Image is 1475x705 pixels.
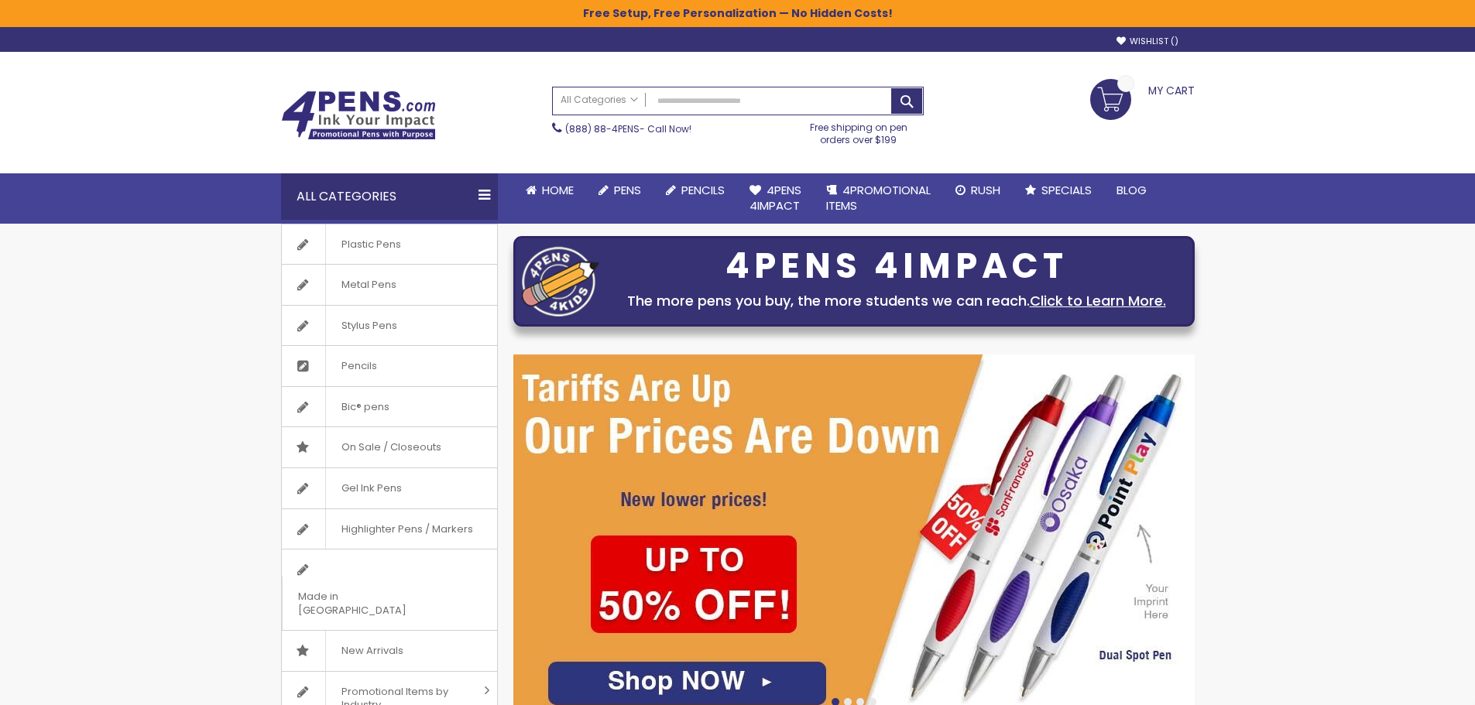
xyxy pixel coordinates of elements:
span: Gel Ink Pens [325,468,417,508]
a: Blog [1104,173,1159,207]
a: Pencils [653,173,737,207]
a: Pencils [282,346,497,386]
a: Made in [GEOGRAPHIC_DATA] [282,549,497,630]
span: On Sale / Closeouts [325,427,457,467]
div: The more pens you buy, the more students we can reach. [607,290,1186,312]
span: Bic® pens [325,387,405,427]
span: All Categories [561,94,638,106]
span: Metal Pens [325,265,412,305]
span: Stylus Pens [325,306,413,346]
a: 4Pens4impact [737,173,814,224]
a: Plastic Pens [282,224,497,265]
span: Highlighter Pens / Markers [325,509,489,549]
div: All Categories [281,173,498,220]
span: Plastic Pens [325,224,417,265]
span: Pencils [681,182,725,198]
img: 4Pens Custom Pens and Promotional Products [281,91,436,140]
span: Pens [614,182,641,198]
a: Stylus Pens [282,306,497,346]
a: Highlighter Pens / Markers [282,509,497,549]
a: Bic® pens [282,387,497,427]
span: Made in [GEOGRAPHIC_DATA] [282,577,458,630]
a: Metal Pens [282,265,497,305]
a: Wishlist [1117,36,1178,47]
a: Specials [1013,173,1104,207]
span: New Arrivals [325,631,419,671]
div: 4PENS 4IMPACT [607,250,1186,282]
span: - Call Now! [565,122,691,135]
span: Home [542,182,574,198]
a: Pens [586,173,653,207]
img: four_pen_logo.png [522,246,599,317]
span: Blog [1117,182,1147,198]
span: 4Pens 4impact [750,182,801,214]
a: Home [513,173,586,207]
a: Click to Learn More. [1030,291,1166,310]
span: Specials [1041,182,1092,198]
a: Gel Ink Pens [282,468,497,508]
span: Pencils [325,346,393,386]
a: New Arrivals [282,631,497,671]
a: (888) 88-4PENS [565,122,640,135]
a: 4PROMOTIONALITEMS [814,173,943,224]
span: 4PROMOTIONAL ITEMS [826,182,931,214]
a: On Sale / Closeouts [282,427,497,467]
span: Rush [971,182,1000,198]
a: All Categories [553,87,646,113]
a: Rush [943,173,1013,207]
div: Free shipping on pen orders over $199 [794,115,924,146]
